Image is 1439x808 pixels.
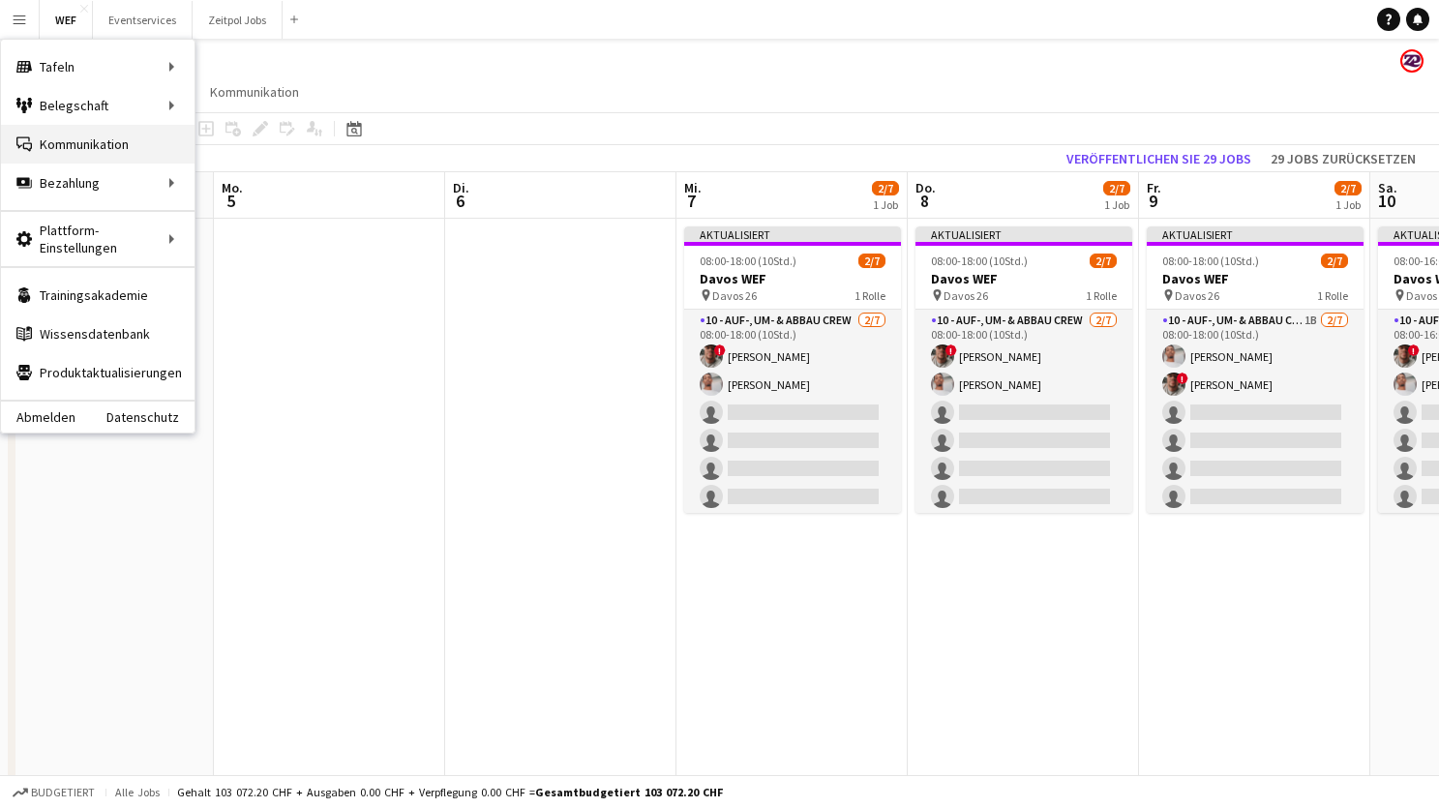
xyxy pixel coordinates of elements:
[1263,146,1424,171] button: 29 Jobs zurücksetzen
[1144,190,1161,212] span: 9
[684,310,901,544] app-card-role: 10 - Auf-, Um- & Abbau Crew2/708:00-18:00 (10Std.)![PERSON_NAME][PERSON_NAME]
[915,179,936,196] span: Do.
[1086,288,1117,303] span: 1 Rolle
[915,226,1132,513] app-job-card: Aktualisiert08:00-18:00 (10Std.)2/7Davos WEF Davos 261 Rolle10 - Auf-, Um- & Abbau Crew2/708:00-1...
[1378,179,1397,196] span: Sa.
[450,190,469,212] span: 6
[873,197,898,212] div: 1 Job
[1,86,195,125] div: Belegschaft
[1400,49,1424,73] app-user-avatar: Team Zeitpol
[913,190,936,212] span: 8
[114,785,161,799] span: Alle Jobs
[684,226,901,242] div: Aktualisiert
[1,276,195,314] a: Trainingsakademie
[944,288,988,303] span: Davos 26
[714,344,726,356] span: !
[222,179,243,196] span: Mo.
[1104,197,1129,212] div: 1 Job
[700,254,796,268] span: 08:00-18:00 (10Std.)
[1147,226,1364,513] app-job-card: Aktualisiert08:00-18:00 (10Std.)2/7Davos WEF Davos 261 Rolle10 - Auf-, Um- & Abbau Crew1B2/708:00...
[93,1,193,39] button: Eventservices
[1103,181,1130,195] span: 2/7
[1162,254,1259,268] span: 08:00-18:00 (10Std.)
[1,409,75,425] a: Abmelden
[1317,288,1348,303] span: 1 Rolle
[854,288,885,303] span: 1 Rolle
[945,344,957,356] span: !
[1090,254,1117,268] span: 2/7
[1147,226,1364,242] div: Aktualisiert
[1147,310,1364,544] app-card-role: 10 - Auf-, Um- & Abbau Crew1B2/708:00-18:00 (10Std.)[PERSON_NAME]![PERSON_NAME]
[40,1,93,39] button: WEF
[915,310,1132,544] app-card-role: 10 - Auf-, Um- & Abbau Crew2/708:00-18:00 (10Std.)![PERSON_NAME][PERSON_NAME]
[1,353,195,392] a: Produktaktualisierungen
[915,226,1132,242] div: Aktualisiert
[1,220,195,258] div: Plattform-Einstellungen
[1175,288,1219,303] span: Davos 26
[177,785,723,799] div: Gehalt 103 072.20 CHF + Ausgaben 0.00 CHF + Verpflegung 0.00 CHF =
[535,785,723,799] span: Gesamtbudgetiert 103 072.20 CHF
[1,47,195,86] div: Tafeln
[872,181,899,195] span: 2/7
[1177,373,1188,384] span: !
[210,83,299,101] span: Kommunikation
[684,179,702,196] span: Mi.
[858,254,885,268] span: 2/7
[1,314,195,353] a: Wissensdatenbank
[1059,146,1259,171] button: Veröffentlichen Sie 29 Jobs
[202,79,307,105] a: Kommunikation
[453,179,469,196] span: Di.
[1,125,195,164] a: Kommunikation
[1375,190,1397,212] span: 10
[1147,179,1161,196] span: Fr.
[31,786,95,799] span: Budgetiert
[1321,254,1348,268] span: 2/7
[915,270,1132,287] h3: Davos WEF
[681,190,702,212] span: 7
[712,288,757,303] span: Davos 26
[1335,197,1361,212] div: 1 Job
[1,164,195,202] div: Bezahlung
[219,190,243,212] span: 5
[106,409,195,425] a: Datenschutz
[1334,181,1362,195] span: 2/7
[684,270,901,287] h3: Davos WEF
[1147,270,1364,287] h3: Davos WEF
[1408,344,1420,356] span: !
[193,1,283,39] button: Zeitpol Jobs
[931,254,1028,268] span: 08:00-18:00 (10Std.)
[684,226,901,513] app-job-card: Aktualisiert08:00-18:00 (10Std.)2/7Davos WEF Davos 261 Rolle10 - Auf-, Um- & Abbau Crew2/708:00-1...
[10,782,98,803] button: Budgetiert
